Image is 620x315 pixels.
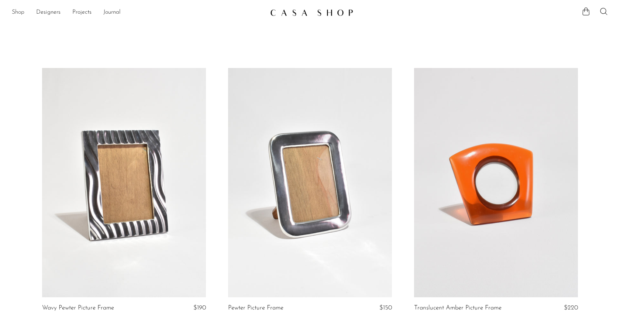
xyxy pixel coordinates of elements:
a: Shop [12,8,24,17]
a: Translucent Amber Picture Frame [414,305,502,311]
a: Journal [103,8,121,17]
a: Wavy Pewter Picture Frame [42,305,114,311]
nav: Desktop navigation [12,6,264,19]
span: $220 [564,305,578,311]
ul: NEW HEADER MENU [12,6,264,19]
a: Designers [36,8,61,17]
a: Projects [72,8,92,17]
span: $150 [379,305,392,311]
a: Pewter Picture Frame [228,305,283,311]
span: $190 [193,305,206,311]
